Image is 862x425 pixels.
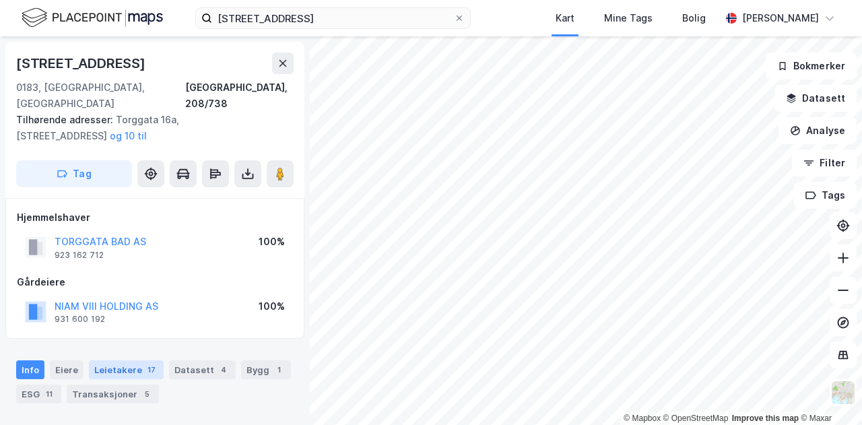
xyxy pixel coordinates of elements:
[624,414,661,423] a: Mapbox
[774,85,857,112] button: Datasett
[17,274,293,290] div: Gårdeiere
[185,79,294,112] div: [GEOGRAPHIC_DATA], 208/738
[16,114,116,125] span: Tilhørende adresser:
[212,8,454,28] input: Søk på adresse, matrikkel, gårdeiere, leietakere eller personer
[556,10,574,26] div: Kart
[259,298,285,315] div: 100%
[795,360,862,425] iframe: Chat Widget
[42,387,56,401] div: 11
[792,150,857,176] button: Filter
[16,53,148,74] div: [STREET_ADDRESS]
[17,209,293,226] div: Hjemmelshaver
[22,6,163,30] img: logo.f888ab2527a4732fd821a326f86c7f29.svg
[778,117,857,144] button: Analyse
[169,360,236,379] div: Datasett
[16,360,44,379] div: Info
[259,234,285,250] div: 100%
[742,10,819,26] div: [PERSON_NAME]
[16,112,283,144] div: Torggata 16a, [STREET_ADDRESS]
[16,385,61,403] div: ESG
[663,414,729,423] a: OpenStreetMap
[140,387,154,401] div: 5
[794,182,857,209] button: Tags
[16,79,185,112] div: 0183, [GEOGRAPHIC_DATA], [GEOGRAPHIC_DATA]
[55,314,105,325] div: 931 600 192
[16,160,132,187] button: Tag
[217,363,230,377] div: 4
[766,53,857,79] button: Bokmerker
[89,360,164,379] div: Leietakere
[55,250,104,261] div: 923 162 712
[732,414,799,423] a: Improve this map
[272,363,286,377] div: 1
[145,363,158,377] div: 17
[67,385,159,403] div: Transaksjoner
[241,360,291,379] div: Bygg
[682,10,706,26] div: Bolig
[604,10,653,26] div: Mine Tags
[50,360,84,379] div: Eiere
